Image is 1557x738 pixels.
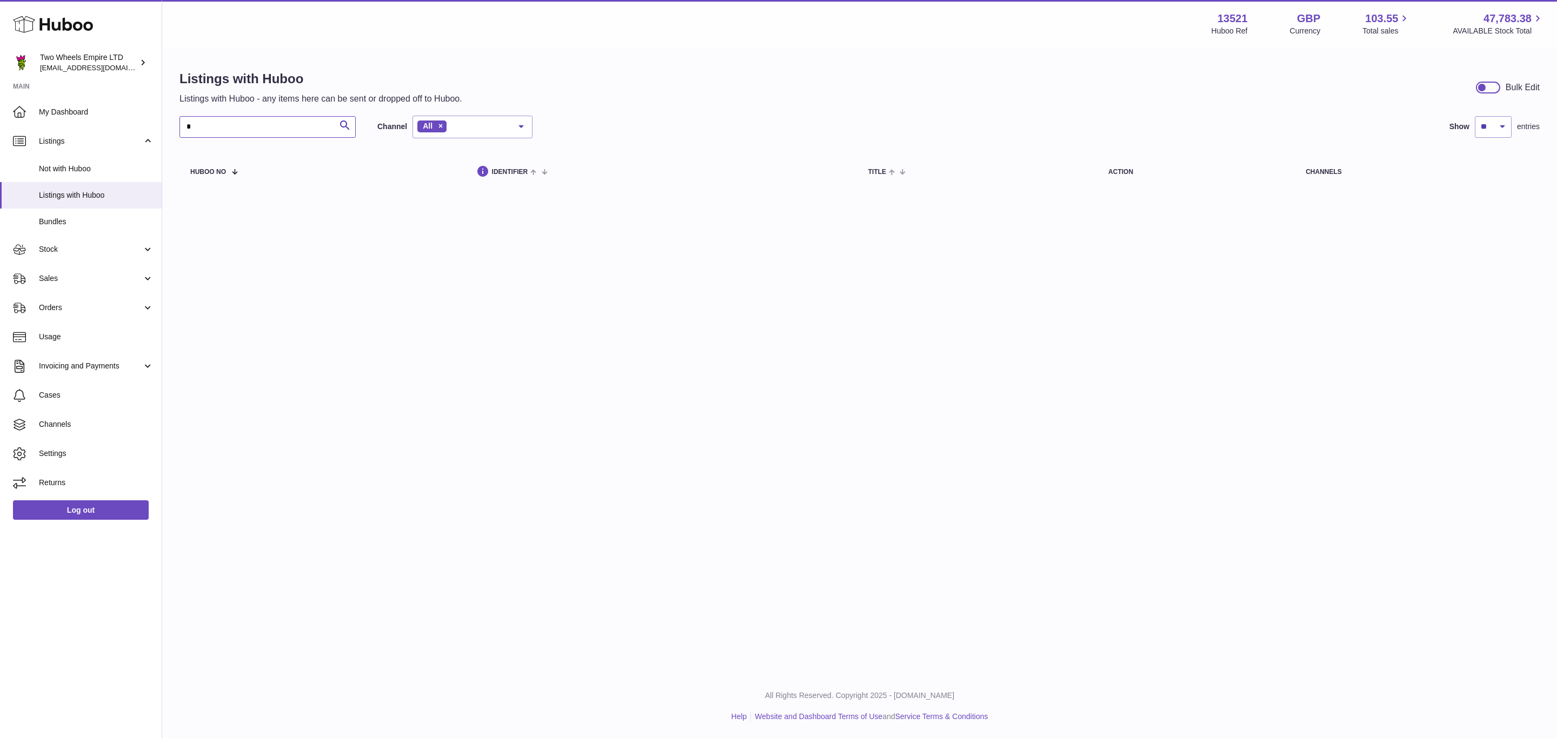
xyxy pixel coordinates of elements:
[39,244,142,254] span: Stock
[39,303,142,313] span: Orders
[39,478,154,488] span: Returns
[13,500,149,520] a: Log out
[39,107,154,117] span: My Dashboard
[179,70,462,88] h1: Listings with Huboo
[39,390,154,400] span: Cases
[377,122,407,132] label: Channel
[731,712,747,721] a: Help
[39,136,142,146] span: Listings
[39,361,142,371] span: Invoicing and Payments
[1517,122,1540,132] span: entries
[895,712,988,721] a: Service Terms & Conditions
[1362,11,1410,36] a: 103.55 Total sales
[179,93,462,105] p: Listings with Huboo - any items here can be sent or dropped off to Huboo.
[1453,26,1544,36] span: AVAILABLE Stock Total
[1217,11,1248,26] strong: 13521
[423,122,432,130] span: All
[1290,26,1321,36] div: Currency
[39,164,154,174] span: Not with Huboo
[40,52,137,73] div: Two Wheels Empire LTD
[13,55,29,71] img: internalAdmin-13521@internal.huboo.com
[1108,169,1284,176] div: action
[1365,11,1398,26] span: 103.55
[39,273,142,284] span: Sales
[171,690,1548,701] p: All Rights Reserved. Copyright 2025 - [DOMAIN_NAME]
[751,712,988,722] li: and
[39,217,154,227] span: Bundles
[868,169,886,176] span: title
[190,169,226,176] span: Huboo no
[39,448,154,459] span: Settings
[1212,26,1248,36] div: Huboo Ref
[492,169,528,176] span: identifier
[1362,26,1410,36] span: Total sales
[1306,169,1529,176] div: channels
[1453,11,1544,36] a: 47,783.38 AVAILABLE Stock Total
[40,63,159,72] span: [EMAIL_ADDRESS][DOMAIN_NAME]
[1449,122,1469,132] label: Show
[1297,11,1320,26] strong: GBP
[1483,11,1532,26] span: 47,783.38
[755,712,882,721] a: Website and Dashboard Terms of Use
[39,190,154,200] span: Listings with Huboo
[39,332,154,342] span: Usage
[1506,82,1540,93] div: Bulk Edit
[39,419,154,430] span: Channels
